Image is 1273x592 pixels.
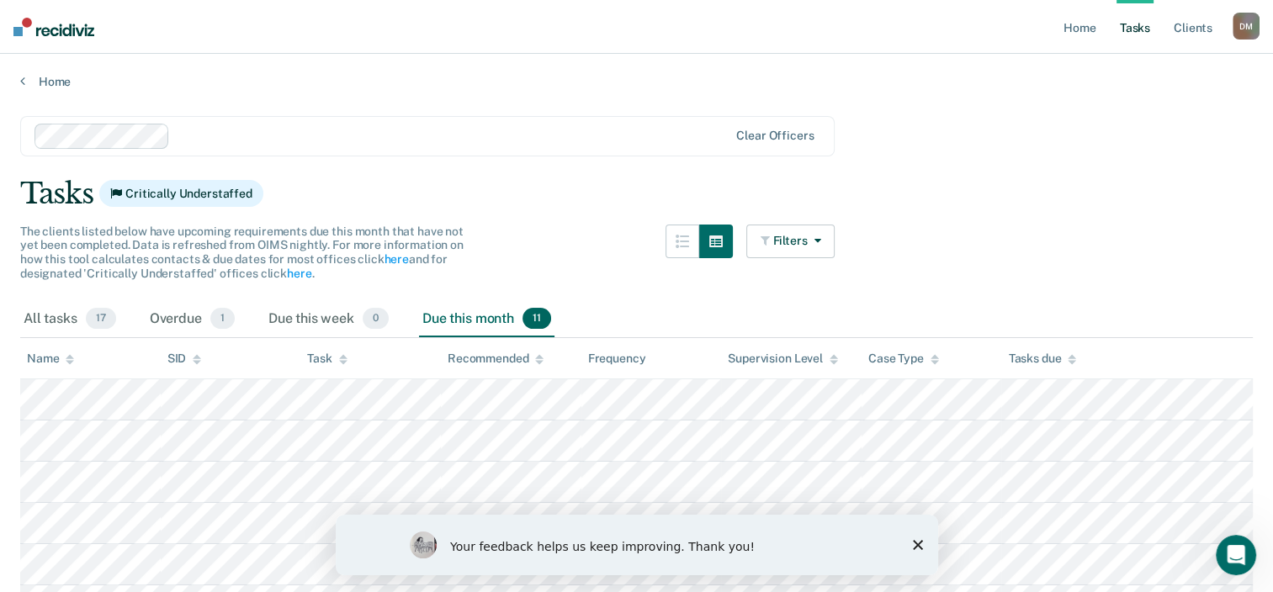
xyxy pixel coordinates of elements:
button: DM [1233,13,1260,40]
iframe: Intercom live chat [1216,535,1256,575]
span: 1 [210,308,235,330]
span: The clients listed below have upcoming requirements due this month that have not yet been complet... [20,225,464,280]
span: 11 [522,308,551,330]
a: here [287,267,311,280]
span: 0 [363,308,389,330]
div: All tasks17 [20,301,119,338]
div: Supervision Level [728,351,838,366]
iframe: Survey by Kim from Recidiviz [336,515,938,575]
div: Overdue1 [146,301,238,338]
div: Due this week0 [265,301,392,338]
div: Case Type [868,351,939,366]
div: D M [1233,13,1260,40]
div: Frequency [588,351,646,366]
div: Tasks due [1008,351,1076,366]
button: Filters [746,225,835,258]
a: here [384,252,408,266]
div: SID [167,351,202,366]
div: Due this month11 [419,301,554,338]
div: Task [307,351,347,366]
div: Clear officers [736,129,814,143]
div: Tasks [20,177,1253,211]
img: Recidiviz [13,18,94,36]
span: Critically Understaffed [99,180,263,207]
div: Recommended [448,351,544,366]
div: Name [27,351,74,366]
a: Home [20,74,1253,89]
span: 17 [86,308,116,330]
